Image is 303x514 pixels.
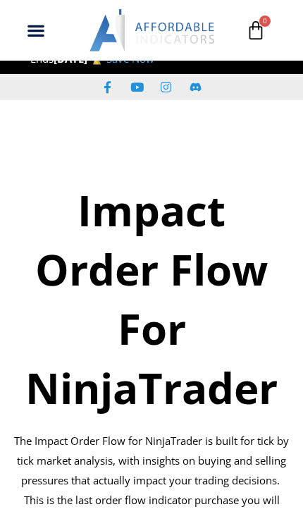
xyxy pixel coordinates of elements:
[106,51,154,66] a: Save Now
[259,16,271,27] span: 0
[89,9,216,52] img: LogoAI | Affordable Indicators – NinjaTrader
[225,10,287,51] a: 0
[30,32,225,66] span: 🍂 SEPTEMBER SALE | Up To 50% OFF | Ends
[54,51,106,66] strong: [DATE] ⌛
[11,180,292,417] h1: Impact Order Flow For NinjaTrader
[23,17,49,44] div: Menu Toggle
